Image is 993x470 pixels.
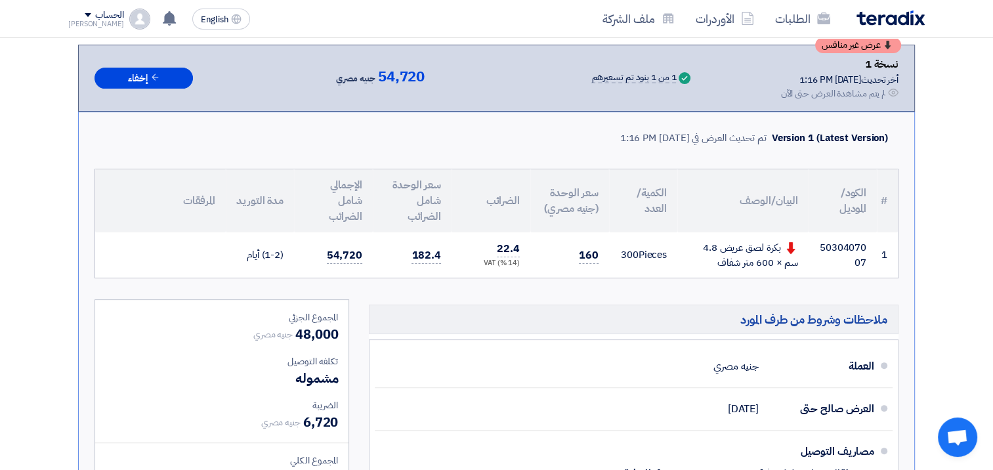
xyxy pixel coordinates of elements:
[192,9,250,30] button: English
[685,3,765,34] a: الأوردرات
[106,398,338,412] div: الضريبة
[591,73,676,83] div: 1 من 1 بنود تم تسعيرهم
[95,10,123,21] div: الحساب
[765,3,841,34] a: الطلبات
[226,232,294,278] td: (1-2) أيام
[327,247,362,264] span: 54,720
[294,169,373,232] th: الإجمالي شامل الضرائب
[728,402,759,416] span: [DATE]
[877,232,898,278] td: 1
[713,354,759,379] div: جنيه مصري
[226,169,294,232] th: مدة التوريد
[530,169,609,232] th: سعر الوحدة (جنيه مصري)
[809,232,877,278] td: 5030407007
[261,416,301,429] span: جنيه مصري
[621,247,639,262] span: 300
[772,131,888,146] div: Version 1 (Latest Version)
[95,169,226,232] th: المرفقات
[856,11,925,26] img: Teradix logo
[295,324,338,344] span: 48,000
[452,169,530,232] th: الضرائب
[592,3,685,34] a: ملف الشركة
[497,241,520,257] span: 22.4
[378,69,425,85] span: 54,720
[336,71,375,87] span: جنيه مصري
[677,169,809,232] th: البيان/الوصف
[780,73,898,87] div: أخر تحديث [DATE] 1:16 PM
[201,15,228,24] span: English
[938,417,977,457] a: Open chat
[106,310,338,324] div: المجموع الجزئي
[373,169,452,232] th: سعر الوحدة شامل الضرائب
[295,368,338,388] span: مشموله
[609,169,677,232] th: الكمية/العدد
[780,87,885,100] div: لم يتم مشاهدة العرض حتى الآن
[769,393,874,425] div: العرض صالح حتى
[129,9,150,30] img: profile_test.png
[769,436,874,467] div: مصاريف التوصيل
[620,131,767,146] div: تم تحديث العرض في [DATE] 1:16 PM
[303,412,339,432] span: 6,720
[412,247,441,264] span: 182.4
[68,20,124,28] div: [PERSON_NAME]
[609,232,677,278] td: Pieces
[769,351,874,382] div: العملة
[253,328,293,341] span: جنيه مصري
[780,56,898,73] div: نسخة 1
[579,247,599,264] span: 160
[462,258,520,269] div: (14 %) VAT
[106,354,338,368] div: تكلفه التوصيل
[822,41,881,50] span: عرض غير منافس
[877,169,898,232] th: #
[369,305,898,334] h5: ملاحظات وشروط من طرف المورد
[106,454,338,467] div: المجموع الكلي
[809,169,877,232] th: الكود/الموديل
[95,68,193,89] button: إخفاء
[688,240,798,270] div: بكرة لصق عريض 4.8 سم × 600 متر شفاف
